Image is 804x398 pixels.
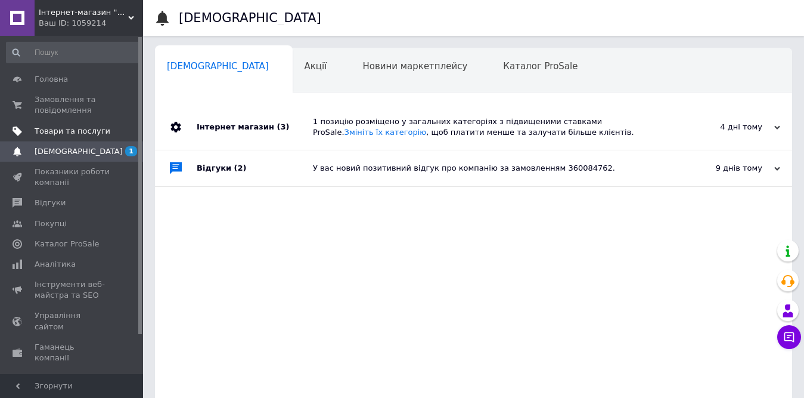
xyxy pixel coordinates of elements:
span: Каталог ProSale [503,61,578,72]
button: Чат з покупцем [777,325,801,349]
span: Відгуки [35,198,66,208]
span: Новини маркетплейсу [362,61,467,72]
span: Інтернет-магазин "Сімейний затишок" [39,7,128,18]
div: 9 днів тому [661,163,780,174]
span: Гаманець компанії [35,342,110,363]
span: (3) [277,122,289,131]
span: [DEMOGRAPHIC_DATA] [167,61,269,72]
span: Головна [35,74,68,85]
span: Акції [305,61,327,72]
div: Ваш ID: 1059214 [39,18,143,29]
span: Інструменти веб-майстра та SEO [35,279,110,301]
span: Замовлення та повідомлення [35,94,110,116]
span: Аналітика [35,259,76,270]
div: 1 позицію розміщено у загальних категоріях з підвищеними ставками ProSale. , щоб платити менше та... [313,116,661,138]
span: Покупці [35,218,67,229]
span: Управління сайтом [35,310,110,332]
div: У вас новий позитивний відгук про компанію за замовленням 360084762. [313,163,661,174]
span: [DEMOGRAPHIC_DATA] [35,146,123,157]
div: Відгуки [197,150,313,186]
input: Пошук [6,42,141,63]
a: Змініть їх категорію [344,128,427,137]
span: (2) [234,163,247,172]
span: Каталог ProSale [35,239,99,249]
span: Маркет [35,373,65,384]
span: 1 [125,146,137,156]
div: 4 дні тому [661,122,780,132]
h1: [DEMOGRAPHIC_DATA] [179,11,321,25]
span: Товари та послуги [35,126,110,137]
span: Показники роботи компанії [35,166,110,188]
div: Інтернет магазин [197,104,313,150]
